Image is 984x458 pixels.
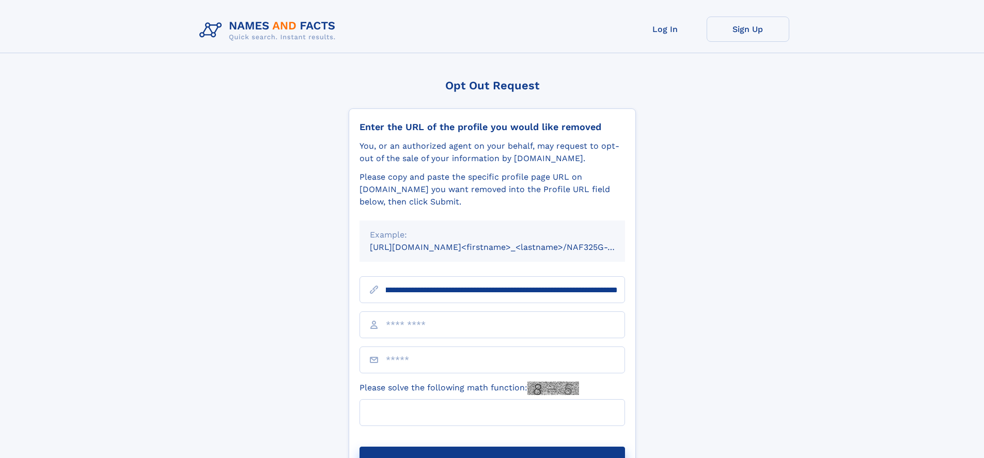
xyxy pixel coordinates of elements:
[360,382,579,395] label: Please solve the following math function:
[707,17,789,42] a: Sign Up
[360,121,625,133] div: Enter the URL of the profile you would like removed
[370,242,645,252] small: [URL][DOMAIN_NAME]<firstname>_<lastname>/NAF325G-xxxxxxxx
[370,229,615,241] div: Example:
[195,17,344,44] img: Logo Names and Facts
[349,79,636,92] div: Opt Out Request
[360,171,625,208] div: Please copy and paste the specific profile page URL on [DOMAIN_NAME] you want removed into the Pr...
[624,17,707,42] a: Log In
[360,140,625,165] div: You, or an authorized agent on your behalf, may request to opt-out of the sale of your informatio...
